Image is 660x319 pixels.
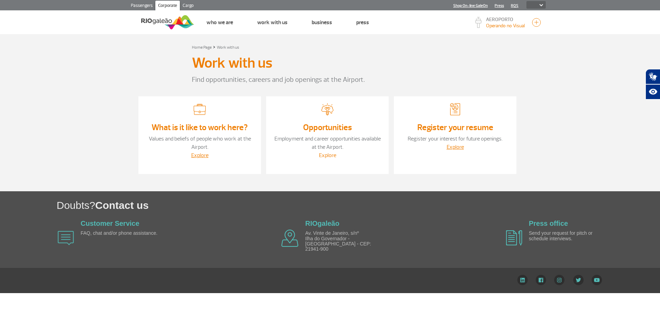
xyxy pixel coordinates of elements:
[81,231,160,236] p: FAQ, chat and/or phone assistance.
[58,231,74,245] img: airplane icon
[495,3,504,8] a: Press
[217,45,239,50] a: Work with us
[529,231,608,241] p: Send your request for pitch or schedule interviews.
[536,275,546,285] img: Facebook
[257,19,288,26] a: Work with us
[554,275,565,285] img: Instagram
[95,200,149,211] span: Contact us
[155,1,180,12] a: Corporate
[303,122,352,133] a: Opportunities
[192,55,272,72] h3: Work with us
[281,230,299,247] img: airplane icon
[511,3,518,8] a: RQS
[191,152,208,159] a: Explore
[646,69,660,84] button: Abrir tradutor de língua de sinais.
[305,231,385,252] p: Av. Vinte de Janeiro, s/nº Ilha do Governador - [GEOGRAPHIC_DATA] - CEP: 21941-900
[180,1,196,12] a: Cargo
[453,3,488,8] a: Shop On-line GaleOn
[517,275,528,285] img: LinkedIn
[274,135,381,151] a: Employment and career opportunities available at the Airport.
[646,84,660,99] button: Abrir recursos assistivos.
[447,144,464,151] a: Explore
[356,19,369,26] a: Press
[506,230,522,246] img: airplane icon
[529,220,568,227] a: Press office
[192,75,468,85] p: Find opportunities, careers and job openings at the Airport.
[417,122,493,133] a: Register your resume
[486,22,525,29] p: Visibilidade de 7000m
[592,275,602,285] img: YouTube
[486,17,525,22] p: AEROPORTO
[128,1,155,12] a: Passengers
[646,69,660,99] div: Plugin de acessibilidade da Hand Talk.
[213,43,215,51] a: >
[152,122,248,133] a: What is it like to work here?
[206,19,233,26] a: Who we are
[192,45,212,50] a: Home Page
[149,135,251,151] a: Values and beliefs of people who work at the Airport.
[305,220,339,227] a: RIOgaleão
[81,220,139,227] a: Customer Service
[573,275,584,285] img: Twitter
[57,198,660,212] h1: Doubts?
[312,19,332,26] a: Business
[408,135,503,142] a: Register your interest for future openings.
[319,152,336,159] a: Explore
